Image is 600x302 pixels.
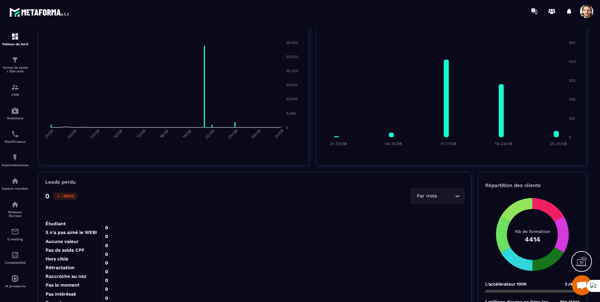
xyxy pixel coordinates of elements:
a: automationsautomationsEspace membre [2,172,28,195]
input: Search for option [438,192,453,200]
tspan: Étudiant [46,221,66,226]
a: social-networksocial-networkRéseaux Sociaux [2,195,28,223]
tspan: 0 [286,125,288,130]
tspan: 25/08 [227,129,238,140]
tspan: Rétractation [46,265,75,270]
img: accountant [11,251,19,259]
tspan: 10,000 [286,97,298,101]
span: 2 /4414 [565,282,580,287]
p: Répartition des clients [485,182,580,188]
tspan: 04-10/08 [385,141,402,146]
img: automations [11,107,19,115]
tspan: 300 [569,78,576,83]
tspan: 01/08 [44,129,55,139]
tspan: 100 [569,116,575,121]
tspan: 20,000 [286,69,298,73]
tspan: 18-24/08 [495,141,512,146]
img: social-network [11,200,19,208]
tspan: 04/08 [66,129,77,140]
img: scheduler [11,130,19,138]
img: automations [11,275,19,283]
p: E-mailing [2,237,28,241]
tspan: 15,000 [286,83,297,87]
img: formation [11,83,19,91]
img: automations [11,154,19,162]
tspan: 5,000 [286,111,296,116]
tspan: 13/08 [136,129,146,139]
tspan: 31/08 [274,129,284,139]
tspan: Pas de solde CPF [46,247,85,253]
tspan: Il n'a pas aimé le WEBI [46,230,97,235]
a: formationformationCRM [2,78,28,102]
p: Espace membre [2,187,28,190]
p: Tunnel de vente / Site web [2,66,28,73]
p: Automatisations [2,163,28,167]
a: automationsautomationsWebinaire [2,102,28,125]
tspan: Pas le moment [46,282,79,288]
tspan: 30,000 [286,41,298,45]
p: Comptabilité [2,261,28,264]
tspan: 28/08 [250,129,261,140]
p: IA prospects [2,284,28,288]
p: Webinaire [2,116,28,120]
tspan: 500 [569,41,576,45]
tspan: Pas intéréssé [46,291,76,297]
tspan: 16/08 [159,129,169,139]
tspan: Raccroche au nez [46,274,86,279]
img: email [11,228,19,236]
a: accountantaccountantComptabilité [2,246,28,269]
p: Leads perdu [45,179,76,185]
tspan: Aucune valeur [46,239,79,244]
p: CRM [2,93,28,97]
tspan: 200 [569,97,576,102]
tspan: 10/08 [113,129,124,139]
tspan: 25-31/08 [550,141,567,146]
a: Mở cuộc trò chuyện [572,275,592,295]
p: L'accélérateur 100K [485,282,527,287]
img: automations [11,177,19,185]
p: 0 [45,192,50,200]
tspan: Hors cible [46,256,68,261]
p: -100% [53,193,77,200]
p: Tableau de bord [2,42,28,46]
tspan: 07/08 [89,129,100,140]
p: Planificateur [2,140,28,143]
tspan: 11-17/08 [441,141,456,146]
a: formationformationTableau de bord [2,27,28,51]
tspan: 0 [569,135,571,139]
tspan: 31-03/08 [330,141,347,146]
tspan: 19/08 [182,129,193,139]
a: automationsautomationsAutomatisations [2,148,28,172]
tspan: 400 [569,59,576,64]
a: emailemailE-mailing [2,223,28,246]
img: formation [11,33,19,41]
tspan: 25,000 [286,55,298,59]
tspan: 22/08 [204,129,215,140]
a: schedulerschedulerPlanificateur [2,125,28,148]
a: formationformationTunnel de vente / Site web [2,51,28,78]
p: Réseaux Sociaux [2,210,28,218]
img: formation [11,56,19,64]
img: logo [9,6,70,18]
span: Par mois [415,192,438,200]
div: Search for option [411,188,464,204]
